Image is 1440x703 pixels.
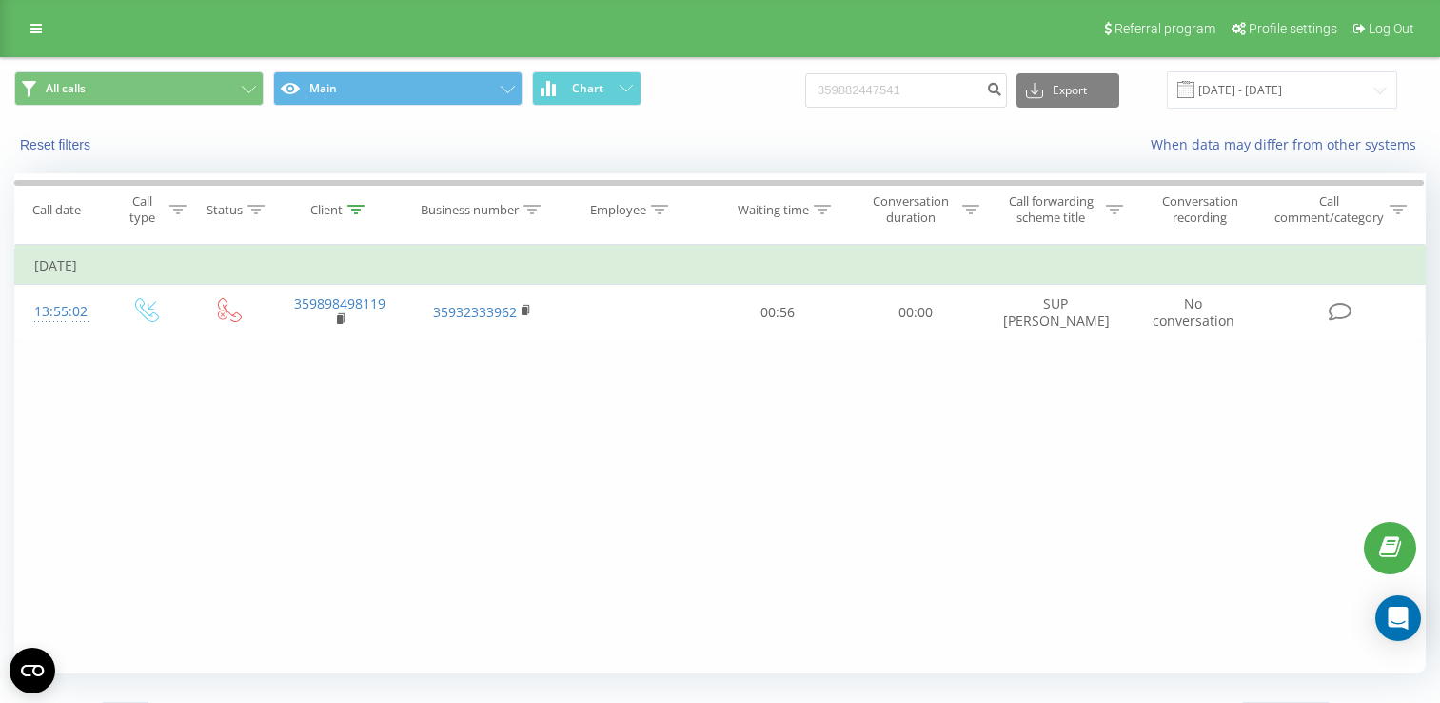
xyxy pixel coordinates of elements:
div: Client [310,202,343,218]
span: Profile settings [1249,21,1337,36]
td: 00:56 [709,285,847,340]
span: Log Out [1369,21,1414,36]
button: Reset filters [14,136,100,153]
div: Call type [120,193,165,226]
button: Open CMP widget [10,648,55,693]
div: Business number [421,202,519,218]
a: 35932333962 [433,303,517,321]
div: Conversation duration [863,193,957,226]
td: 00:00 [846,285,984,340]
a: 359898498119 [294,294,385,312]
span: Chart [572,82,603,95]
span: All calls [46,81,86,96]
div: Waiting time [738,202,809,218]
button: All calls [14,71,264,106]
span: Referral program [1115,21,1215,36]
div: Open Intercom Messenger [1375,595,1421,641]
div: Employee [590,202,646,218]
div: Call comment/category [1273,193,1385,226]
div: 13:55:02 [34,293,84,331]
button: Main [273,71,523,106]
div: Call forwarding scheme title [1001,193,1101,226]
div: Status [207,202,243,218]
input: Search by number [805,73,1007,108]
td: SUP [PERSON_NAME] [984,285,1127,340]
div: Conversation recording [1145,193,1255,226]
span: No conversation [1153,294,1234,330]
div: Call date [32,202,81,218]
button: Export [1016,73,1119,108]
td: [DATE] [15,247,1426,285]
a: When data may differ from other systems [1151,135,1426,153]
button: Chart [532,71,641,106]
